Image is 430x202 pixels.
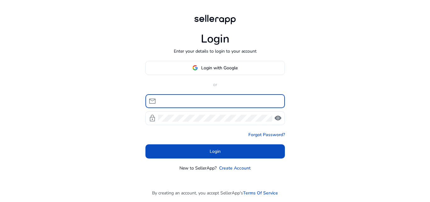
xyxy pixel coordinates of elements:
a: Forgot Password? [248,131,285,138]
span: Login with Google [201,65,238,71]
p: Enter your details to login to your account [174,48,257,55]
button: Login with Google [145,61,285,75]
a: Terms Of Service [243,190,278,196]
h1: Login [201,32,229,46]
a: Create Account [219,165,251,171]
p: New to SellerApp? [179,165,217,171]
span: mail [149,97,156,105]
span: lock [149,114,156,122]
button: Login [145,144,285,159]
span: Login [210,148,221,155]
img: google-logo.svg [192,65,198,71]
span: visibility [274,114,282,122]
p: or [145,81,285,88]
